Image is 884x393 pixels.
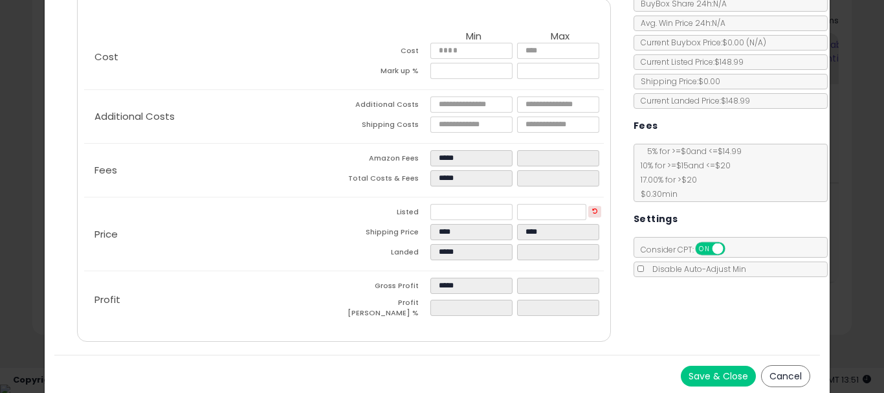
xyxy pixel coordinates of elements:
p: Fees [84,165,344,175]
span: OFF [723,243,744,254]
p: Cost [84,52,344,62]
span: ON [696,243,713,254]
span: 10 % for >= $15 and <= $20 [634,160,731,171]
td: Mark up % [344,63,430,83]
td: Total Costs & Fees [344,170,430,190]
td: Landed [344,244,430,264]
span: Shipping Price: $0.00 [634,76,720,87]
td: Shipping Costs [344,117,430,137]
h5: Settings [634,211,678,227]
span: 17.00 % for > $20 [634,174,697,185]
td: Gross Profit [344,278,430,298]
span: Disable Auto-Adjust Min [646,264,746,275]
span: Current Buybox Price: [634,37,766,48]
span: $0.30 min [634,188,678,199]
span: Current Listed Price: $148.99 [634,56,744,67]
h5: Fees [634,118,658,134]
button: Cancel [761,365,810,387]
th: Max [517,31,604,43]
th: Min [430,31,517,43]
span: Consider CPT: [634,244,742,255]
span: ( N/A ) [746,37,766,48]
span: $0.00 [722,37,766,48]
td: Cost [344,43,430,63]
td: Listed [344,204,430,224]
button: Save & Close [681,366,756,387]
td: Shipping Price [344,224,430,244]
span: Current Landed Price: $148.99 [634,95,750,106]
td: Profit [PERSON_NAME] % [344,298,430,322]
p: Profit [84,295,344,305]
span: 5 % for >= $0 and <= $14.99 [641,146,742,157]
p: Price [84,229,344,240]
td: Amazon Fees [344,150,430,170]
td: Additional Costs [344,96,430,117]
span: Avg. Win Price 24h: N/A [634,17,725,28]
p: Additional Costs [84,111,344,122]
